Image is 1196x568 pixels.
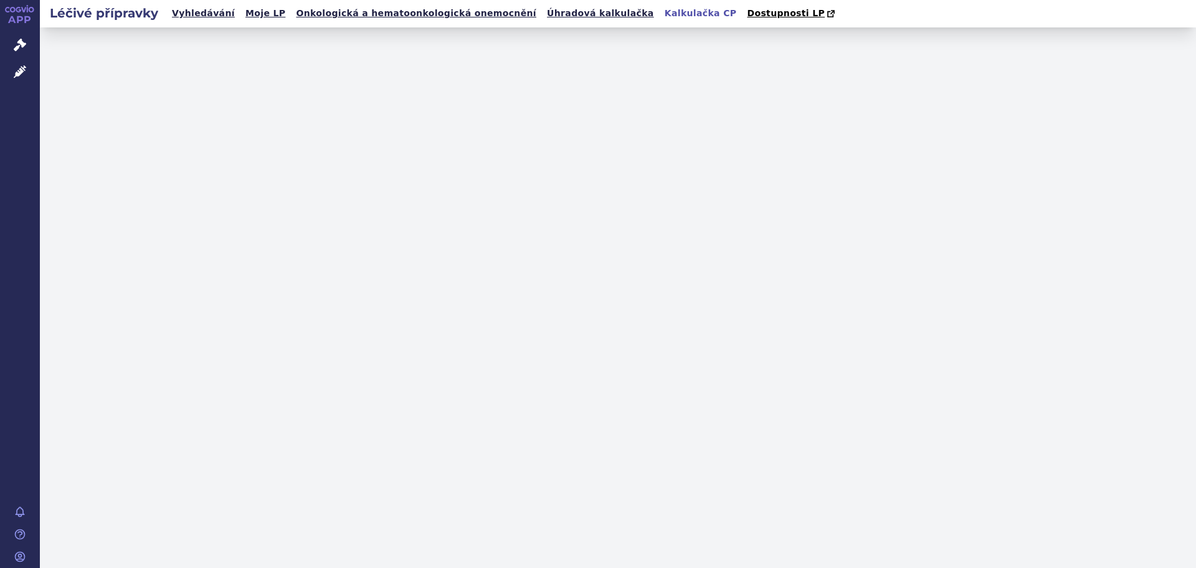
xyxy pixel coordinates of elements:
h2: Léčivé přípravky [40,4,168,22]
a: Vyhledávání [168,5,239,22]
a: Úhradová kalkulačka [543,5,658,22]
a: Kalkulačka CP [661,5,741,22]
span: Dostupnosti LP [747,8,825,18]
a: Dostupnosti LP [743,5,841,22]
a: Onkologická a hematoonkologická onemocnění [292,5,540,22]
a: Moje LP [242,5,289,22]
